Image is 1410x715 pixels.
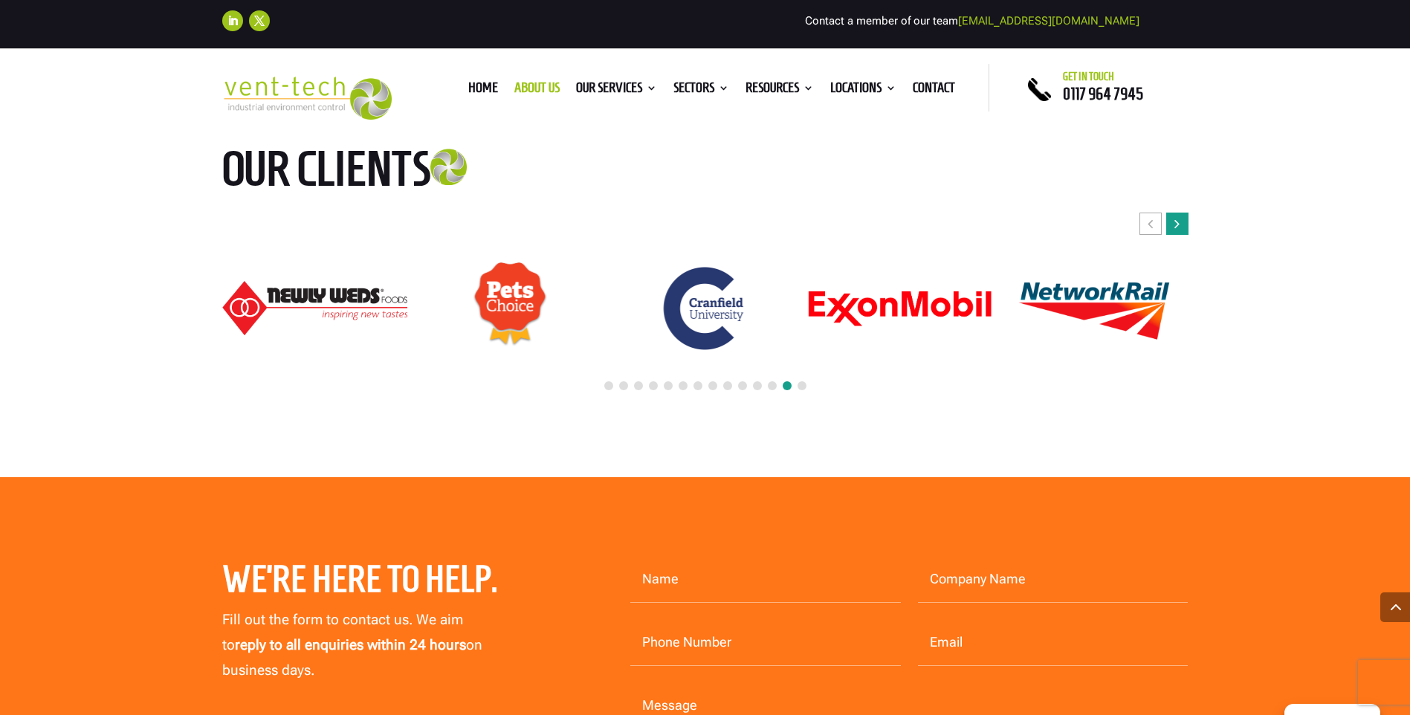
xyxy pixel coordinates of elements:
[576,82,657,99] a: Our Services
[612,259,798,357] div: 20 / 24
[1063,71,1114,82] span: Get in touch
[958,14,1139,27] a: [EMAIL_ADDRESS][DOMAIN_NAME]
[630,557,901,603] input: Name
[1139,213,1162,235] div: Previous slide
[918,620,1189,666] input: Email
[830,82,896,99] a: Locations
[808,290,992,327] img: ExonMobil logo
[468,82,498,99] a: Home
[222,281,407,335] img: Newly-Weds_Logo
[222,77,392,120] img: 2023-09-27T08_35_16.549ZVENT-TECH---Clear-background
[222,10,243,31] a: Follow on LinkedIn
[222,611,463,653] span: Fill out the form to contact us. We aim to
[514,82,560,99] a: About us
[222,557,532,609] h2: We’re here to help.
[746,82,814,99] a: Resources
[222,143,542,201] h2: Our clients
[673,82,729,99] a: Sectors
[807,289,993,328] div: 21 / 24
[249,10,270,31] a: Follow on X
[630,620,901,666] input: Phone Number
[656,260,753,357] img: Cranfield University logo
[1063,85,1143,103] a: 0117 964 7945
[1166,213,1189,235] div: Next slide
[1003,265,1187,352] img: Network Rail logo
[805,14,1139,27] span: Contact a member of our team
[913,82,955,99] a: Contact
[221,280,407,336] div: 18 / 24
[918,557,1189,603] input: Company Name
[1002,264,1188,352] div: 22 / 24
[417,261,603,356] div: 19 / 24
[235,636,466,653] strong: reply to all enquiries within 24 hours
[473,262,547,355] img: Pets Choice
